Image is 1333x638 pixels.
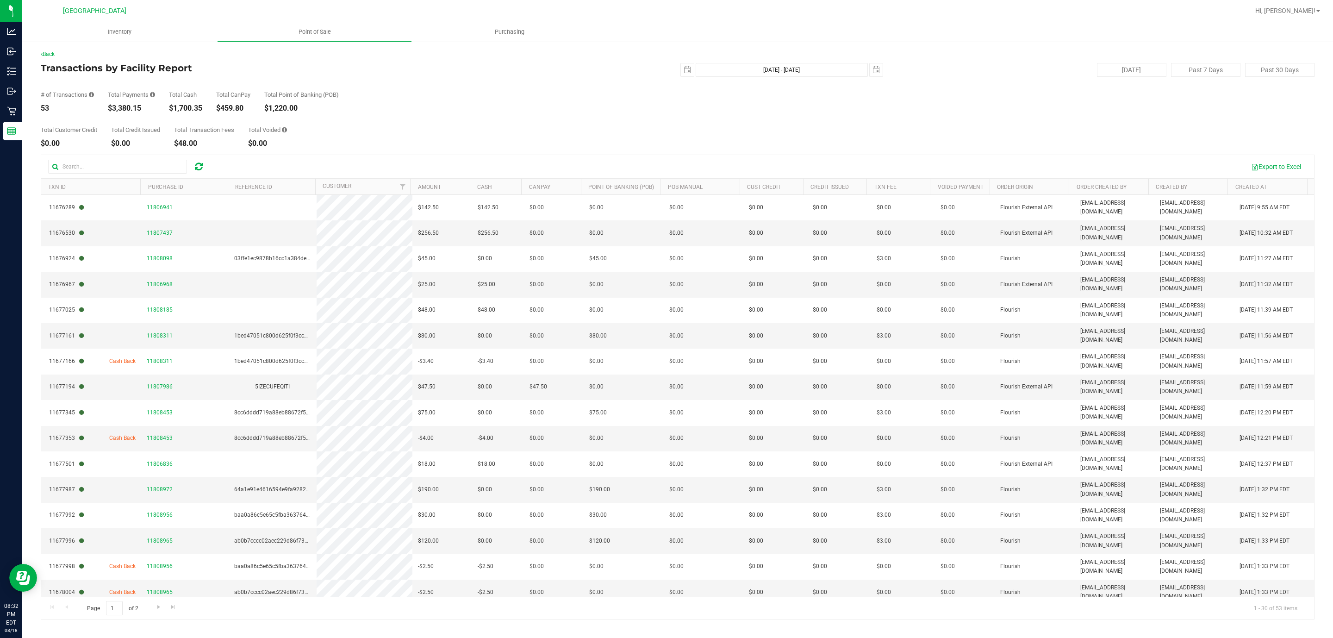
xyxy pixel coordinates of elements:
[813,254,827,263] span: $0.00
[669,229,684,238] span: $0.00
[418,408,436,417] span: $75.00
[1245,63,1314,77] button: Past 30 Days
[1240,254,1293,263] span: [DATE] 11:27 AM EDT
[941,408,955,417] span: $0.00
[1240,357,1293,366] span: [DATE] 11:57 AM EDT
[1080,352,1149,370] span: [EMAIL_ADDRESS][DOMAIN_NAME]
[478,357,493,366] span: -$3.40
[49,408,84,417] span: 11677345
[49,306,84,314] span: 11677025
[941,203,955,212] span: $0.00
[1097,63,1166,77] button: [DATE]
[109,357,136,366] span: Cash Back
[1000,382,1053,391] span: Flourish External API
[1000,485,1021,494] span: Flourish
[147,486,173,493] span: 11808972
[529,280,544,289] span: $0.00
[1000,280,1053,289] span: Flourish External API
[749,203,763,212] span: $0.00
[1080,481,1149,498] span: [EMAIL_ADDRESS][DOMAIN_NAME]
[63,7,126,15] span: [GEOGRAPHIC_DATA]
[874,184,897,190] a: Txn Fee
[1080,507,1149,524] span: [EMAIL_ADDRESS][DOMAIN_NAME]
[1240,537,1289,545] span: [DATE] 1:33 PM EDT
[7,87,16,96] inline-svg: Outbound
[813,332,827,340] span: $0.00
[95,28,144,36] span: Inventory
[529,511,544,519] span: $0.00
[1160,275,1228,293] span: [EMAIL_ADDRESS][DOMAIN_NAME]
[669,306,684,314] span: $0.00
[877,357,891,366] span: $0.00
[169,105,202,112] div: $1,700.35
[589,254,607,263] span: $45.00
[147,538,173,544] span: 11808965
[749,332,763,340] span: $0.00
[813,203,827,212] span: $0.00
[813,280,827,289] span: $0.00
[1080,301,1149,319] span: [EMAIL_ADDRESS][DOMAIN_NAME]
[529,229,544,238] span: $0.00
[997,184,1033,190] a: Order Origin
[941,254,955,263] span: $0.00
[669,357,684,366] span: $0.00
[877,408,891,417] span: $3.00
[418,203,439,212] span: $142.50
[1080,327,1149,344] span: [EMAIL_ADDRESS][DOMAIN_NAME]
[1240,511,1289,519] span: [DATE] 1:32 PM EDT
[813,306,827,314] span: $0.00
[418,485,439,494] span: $190.00
[749,280,763,289] span: $0.00
[669,460,684,469] span: $0.00
[589,485,610,494] span: $190.00
[529,382,547,391] span: $47.50
[1160,199,1228,216] span: [EMAIL_ADDRESS][DOMAIN_NAME]
[749,382,763,391] span: $0.00
[478,562,493,571] span: -$2.50
[147,383,173,390] span: 11807986
[1080,250,1149,268] span: [EMAIL_ADDRESS][DOMAIN_NAME]
[941,434,955,443] span: $0.00
[234,409,333,416] span: 8cc6dddd719a88eb88672f5ac213f42c
[941,229,955,238] span: $0.00
[49,332,84,340] span: 11677161
[478,382,492,391] span: $0.00
[669,562,684,571] span: $0.00
[234,358,333,364] span: 1bed47051c800d625f0f3cca68169960
[1000,511,1021,519] span: Flourish
[418,382,436,391] span: $47.50
[147,435,173,441] span: 11808453
[669,511,684,519] span: $0.00
[747,184,781,190] a: Cust Credit
[589,460,604,469] span: $0.00
[1240,332,1293,340] span: [DATE] 11:56 AM EDT
[111,127,160,133] div: Total Credit Issued
[264,105,339,112] div: $1,220.00
[1240,280,1293,289] span: [DATE] 11:32 AM EDT
[478,485,492,494] span: $0.00
[1160,455,1228,473] span: [EMAIL_ADDRESS][DOMAIN_NAME]
[941,357,955,366] span: $0.00
[1080,455,1149,473] span: [EMAIL_ADDRESS][DOMAIN_NAME]
[529,537,544,545] span: $0.00
[589,511,607,519] span: $30.00
[669,332,684,340] span: $0.00
[109,562,136,571] span: Cash Back
[41,140,97,147] div: $0.00
[147,461,173,467] span: 11806836
[749,357,763,366] span: $0.00
[418,434,434,443] span: -$4.00
[529,562,544,571] span: $0.00
[1160,352,1228,370] span: [EMAIL_ADDRESS][DOMAIN_NAME]
[286,28,343,36] span: Point of Sale
[478,511,492,519] span: $0.00
[108,92,155,98] div: Total Payments
[669,280,684,289] span: $0.00
[418,280,436,289] span: $25.00
[248,127,287,133] div: Total Voided
[1240,382,1293,391] span: [DATE] 11:59 AM EDT
[1080,430,1149,447] span: [EMAIL_ADDRESS][DOMAIN_NAME]
[418,537,439,545] span: $120.00
[877,511,891,519] span: $3.00
[282,127,287,133] i: Sum of all voided payment transaction amounts, excluding tips and transaction fees.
